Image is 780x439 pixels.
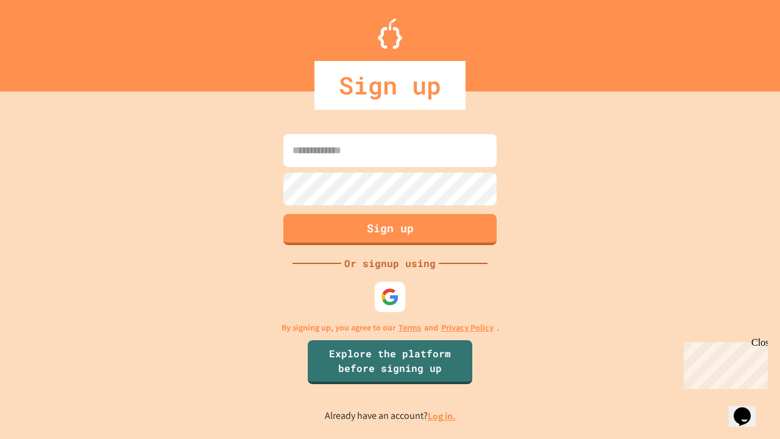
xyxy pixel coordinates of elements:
[283,214,497,245] button: Sign up
[5,5,84,77] div: Chat with us now!Close
[729,390,768,427] iframe: chat widget
[325,409,456,424] p: Already have an account?
[308,340,472,384] a: Explore the platform before signing up
[428,410,456,423] a: Log in.
[399,321,421,334] a: Terms
[314,61,466,110] div: Sign up
[282,321,499,334] p: By signing up, you agree to our and .
[341,256,439,271] div: Or signup using
[381,288,399,306] img: google-icon.svg
[378,18,402,49] img: Logo.svg
[441,321,494,334] a: Privacy Policy
[679,337,768,389] iframe: chat widget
